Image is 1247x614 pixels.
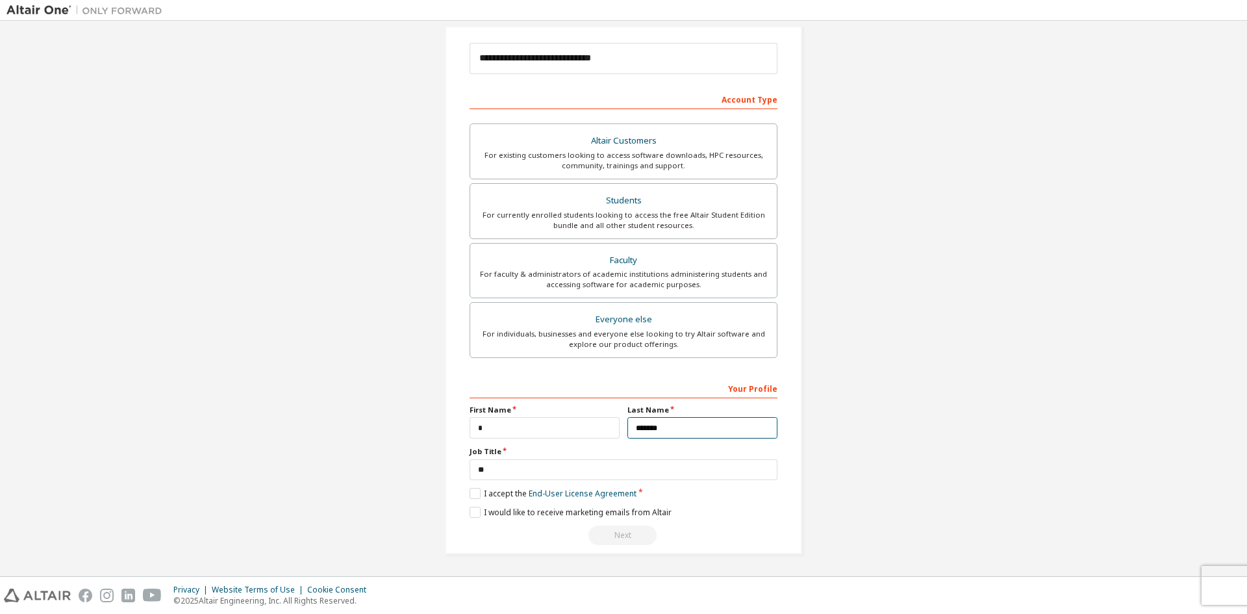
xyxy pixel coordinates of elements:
div: Select your account type to continue [470,526,777,545]
p: © 2025 Altair Engineering, Inc. All Rights Reserved. [173,595,374,606]
img: Altair One [6,4,169,17]
img: altair_logo.svg [4,589,71,602]
div: For individuals, businesses and everyone else looking to try Altair software and explore our prod... [478,329,769,350]
img: facebook.svg [79,589,92,602]
div: Altair Customers [478,132,769,150]
div: Privacy [173,585,212,595]
div: Cookie Consent [307,585,374,595]
label: First Name [470,405,620,415]
img: linkedin.svg [121,589,135,602]
div: For faculty & administrators of academic institutions administering students and accessing softwa... [478,269,769,290]
img: instagram.svg [100,589,114,602]
div: For existing customers looking to access software downloads, HPC resources, community, trainings ... [478,150,769,171]
div: Account Type [470,88,777,109]
label: Job Title [470,446,777,457]
div: Students [478,192,769,210]
label: I accept the [470,488,636,499]
div: For currently enrolled students looking to access the free Altair Student Edition bundle and all ... [478,210,769,231]
div: Faculty [478,251,769,270]
label: Last Name [627,405,777,415]
img: youtube.svg [143,589,162,602]
div: Everyone else [478,311,769,329]
div: Your Profile [470,377,777,398]
a: End-User License Agreement [529,488,636,499]
label: I would like to receive marketing emails from Altair [470,507,672,518]
div: Website Terms of Use [212,585,307,595]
